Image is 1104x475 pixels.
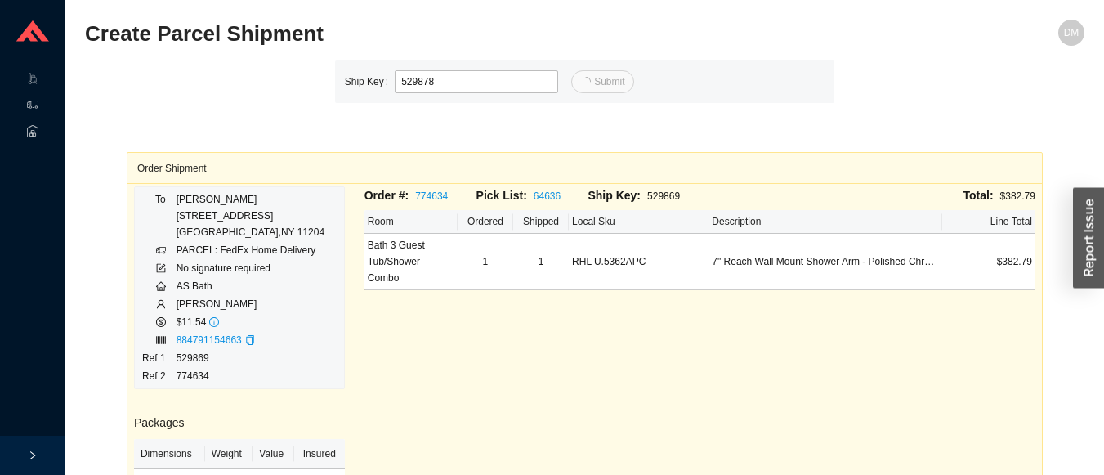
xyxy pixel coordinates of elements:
button: Submit [571,70,634,93]
td: Ref 2 [141,367,176,385]
th: Description [708,210,941,234]
span: home [156,281,166,291]
td: $11.54 [176,313,325,331]
div: 529869 [588,186,699,205]
a: 64636 [534,190,561,202]
span: form [156,263,166,273]
div: Order Shipment [137,153,1032,183]
th: Ordered [458,210,513,234]
div: $382.79 [699,186,1035,205]
th: Weight [205,439,253,469]
span: Pick List: [476,189,527,202]
td: To [141,190,176,241]
th: Shipped [513,210,569,234]
td: PARCEL: FedEx Home Delivery [176,241,325,259]
div: 7" Reach Wall Mount Shower Arm - Polished Chrome [712,253,938,270]
td: AS Bath [176,277,325,295]
span: Ship Key: [588,189,641,202]
span: Total: [963,189,994,202]
td: $382.79 [942,234,1035,290]
div: [PERSON_NAME] [STREET_ADDRESS] [GEOGRAPHIC_DATA] , NY 11204 [177,191,324,240]
h3: Packages [134,414,345,432]
a: 774634 [415,190,448,202]
th: Room [364,210,458,234]
td: 529869 [176,349,325,367]
th: Dimensions [134,439,205,469]
span: info-circle [209,317,219,327]
th: Local Sku [569,210,708,234]
th: Insured [294,439,345,469]
th: Line Total [942,210,1035,234]
span: Order #: [364,189,409,202]
div: Copy [245,332,255,348]
td: 1 [513,234,569,290]
td: 1 [458,234,513,290]
td: RHL U.5362APC [569,234,708,290]
span: dollar [156,317,166,327]
span: barcode [156,335,166,345]
a: 884791154663 [177,334,242,346]
span: DM [1064,20,1079,46]
span: copy [245,335,255,345]
td: Ref 1 [141,349,176,367]
span: right [28,450,38,460]
span: user [156,299,166,309]
td: [PERSON_NAME] [176,295,325,313]
td: No signature required [176,259,325,277]
label: Ship Key [345,70,395,93]
td: Bath 3 Guest Tub/Shower Combo [364,234,458,290]
th: Value [253,439,294,469]
td: 774634 [176,367,325,385]
h2: Create Parcel Shipment [85,20,834,48]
